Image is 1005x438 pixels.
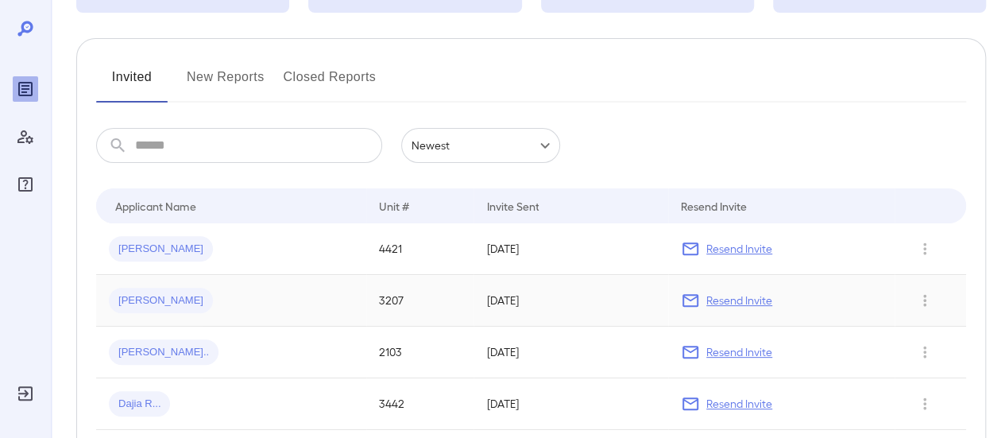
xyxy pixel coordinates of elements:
div: Unit # [379,196,409,215]
button: Row Actions [912,288,937,313]
div: Reports [13,76,38,102]
td: 3442 [366,378,474,430]
button: Row Actions [912,391,937,417]
button: New Reports [187,64,265,103]
td: [DATE] [474,223,668,275]
td: [DATE] [474,327,668,378]
td: 3207 [366,275,474,327]
span: Dajia R... [109,397,170,412]
button: Row Actions [912,236,937,262]
p: Resend Invite [706,241,772,257]
td: 4421 [366,223,474,275]
button: Row Actions [912,339,937,365]
p: Resend Invite [706,396,772,412]
div: Invite Sent [486,196,539,215]
div: Log Out [13,381,38,406]
p: Resend Invite [706,293,772,308]
div: Applicant Name [115,196,196,215]
span: [PERSON_NAME].. [109,345,218,360]
td: 2103 [366,327,474,378]
button: Invited [96,64,168,103]
td: [DATE] [474,275,668,327]
div: FAQ [13,172,38,197]
button: Closed Reports [284,64,377,103]
span: [PERSON_NAME] [109,293,213,308]
span: [PERSON_NAME] [109,242,213,257]
p: Resend Invite [706,344,772,360]
div: Manage Users [13,124,38,149]
div: Newest [401,128,560,163]
td: [DATE] [474,378,668,430]
div: Resend Invite [681,196,747,215]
